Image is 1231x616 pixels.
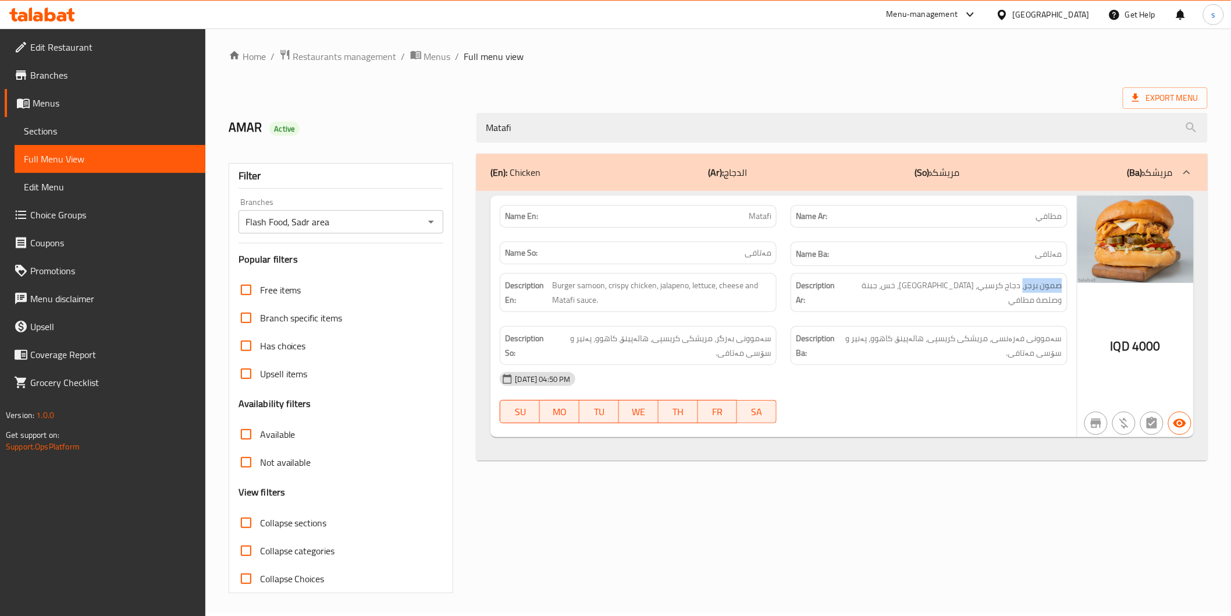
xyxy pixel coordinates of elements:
span: Menu disclaimer [30,292,196,306]
strong: Name Ba: [796,247,829,261]
button: FR [698,400,738,423]
span: Menus [33,96,196,110]
a: Support.OpsPlatform [6,439,80,454]
span: TU [584,403,614,420]
span: Get support on: [6,427,59,442]
button: WE [619,400,659,423]
a: Full Menu View [15,145,205,173]
span: Version: [6,408,34,423]
b: (Ba): [1127,164,1144,181]
span: Free items [260,283,301,297]
button: Not has choices [1140,412,1164,435]
button: SA [737,400,777,423]
strong: Description Ba: [796,331,838,360]
span: SA [742,403,772,420]
span: مەتافی [745,247,771,259]
span: Menus [424,49,451,63]
span: صمون برجر، دجاج كرسبي، هالبينو، خس، جبنة وصلصة مطافي [842,278,1062,307]
button: TH [659,400,698,423]
button: Not branch specific item [1084,412,1108,435]
span: Has choices [260,339,306,353]
span: Restaurants management [293,49,397,63]
a: Edit Menu [15,173,205,201]
strong: Name Ar: [796,210,827,222]
span: Choice Groups [30,208,196,222]
p: مریشک [1127,165,1173,179]
div: (En): Chicken(Ar):الدجاج(So):مریشک(Ba):مریشک [476,154,1207,191]
strong: Description So: [505,331,549,360]
a: Menu disclaimer [5,285,205,313]
span: Full menu view [464,49,524,63]
span: سەموونی بەرگر، مریشکی کریسپی، هالەپینۆ، کاهوو، پەنیر و سۆسی مەتافی. [551,331,771,360]
span: Collapse sections [260,516,327,530]
span: MO [545,403,575,420]
a: Edit Restaurant [5,33,205,61]
button: Available [1168,412,1191,435]
button: Open [423,214,439,230]
button: TU [579,400,619,423]
button: MO [540,400,579,423]
span: Burger samoon, crispy chicken, jalapeno, lettuce, cheese and Matafi sauce. [552,278,771,307]
span: Sections [24,124,196,138]
strong: Description En: [505,278,550,307]
button: Purchased item [1112,412,1136,435]
span: s [1211,8,1215,21]
span: Export Menu [1132,91,1198,105]
b: (En): [490,164,507,181]
span: FR [703,403,733,420]
span: Promotions [30,264,196,278]
span: Available [260,427,296,441]
span: Active [269,123,300,134]
a: Sections [15,117,205,145]
span: Coverage Report [30,348,196,362]
span: Export Menu [1123,87,1208,109]
span: Full Menu View [24,152,196,166]
span: مطافي [1036,210,1062,222]
p: مریشک [915,165,960,179]
strong: Name En: [505,210,538,222]
p: Chicken [490,165,540,179]
span: IQD [1111,335,1130,357]
input: search [476,113,1207,143]
span: WE [624,403,654,420]
b: (Ar): [709,164,724,181]
p: الدجاج [709,165,748,179]
a: Promotions [5,257,205,285]
span: Coupons [30,236,196,250]
span: Collapse Choices [260,572,325,586]
strong: Description Ar: [796,278,839,307]
div: Filter [239,164,444,189]
span: Matafi [749,210,771,222]
a: Restaurants management [279,49,397,64]
span: Upsell items [260,367,308,381]
button: SU [500,400,540,423]
img: Flash_Food_%D9%85%D8%B7%D8%A7%D9%81%D9%8A__Hussein638934449444197788.jpg [1077,196,1194,283]
strong: Name So: [505,247,538,259]
span: SU [505,403,535,420]
h3: View filters [239,486,286,499]
a: Branches [5,61,205,89]
span: 4000 [1132,335,1161,357]
a: Upsell [5,313,205,341]
li: / [271,49,275,63]
h2: AMAR [229,119,463,136]
a: Menus [410,49,451,64]
span: 1.0.0 [36,408,54,423]
li: / [456,49,460,63]
span: [DATE] 04:50 PM [510,374,575,385]
div: Active [269,122,300,136]
b: (So): [915,164,931,181]
a: Menus [5,89,205,117]
nav: breadcrumb [229,49,1208,64]
div: [GEOGRAPHIC_DATA] [1013,8,1090,21]
span: مەتافی [1036,247,1062,261]
span: TH [663,403,693,420]
li: / [401,49,405,63]
div: Menu-management [887,8,958,22]
a: Coupons [5,229,205,257]
span: Edit Menu [24,180,196,194]
span: سەموونی فەرەنسی، مریشکی کریسپی، هالەپینۆ، کاهوو، پەنیر و سۆسی مەتافی. [840,331,1062,360]
span: Not available [260,455,311,469]
h3: Popular filters [239,253,444,266]
h3: Availability filters [239,397,311,410]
